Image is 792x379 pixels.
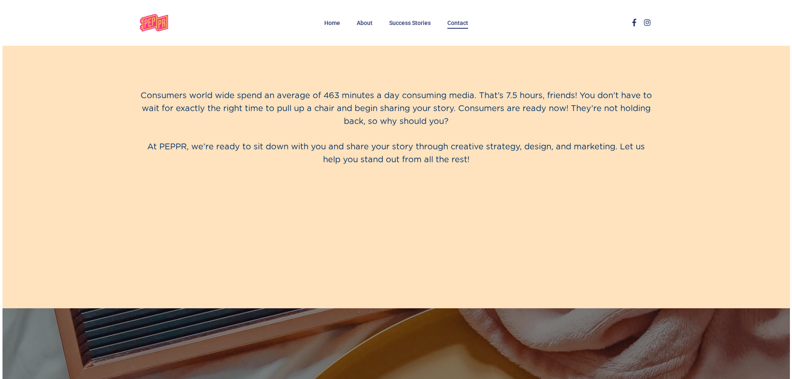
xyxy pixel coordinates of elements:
span: Consumers world wide spend an average of 463 minutes a day consuming media. That’s 7.5 hours, fri... [141,92,652,126]
span: At PEPPR, we’re ready to sit down with you and share your story through creative strategy, design... [147,143,645,164]
img: Pep Public Relations [137,12,172,33]
a: Contact [447,20,468,26]
a: Success Stories [389,20,431,26]
a: Home [324,20,340,26]
a: About [357,20,373,26]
